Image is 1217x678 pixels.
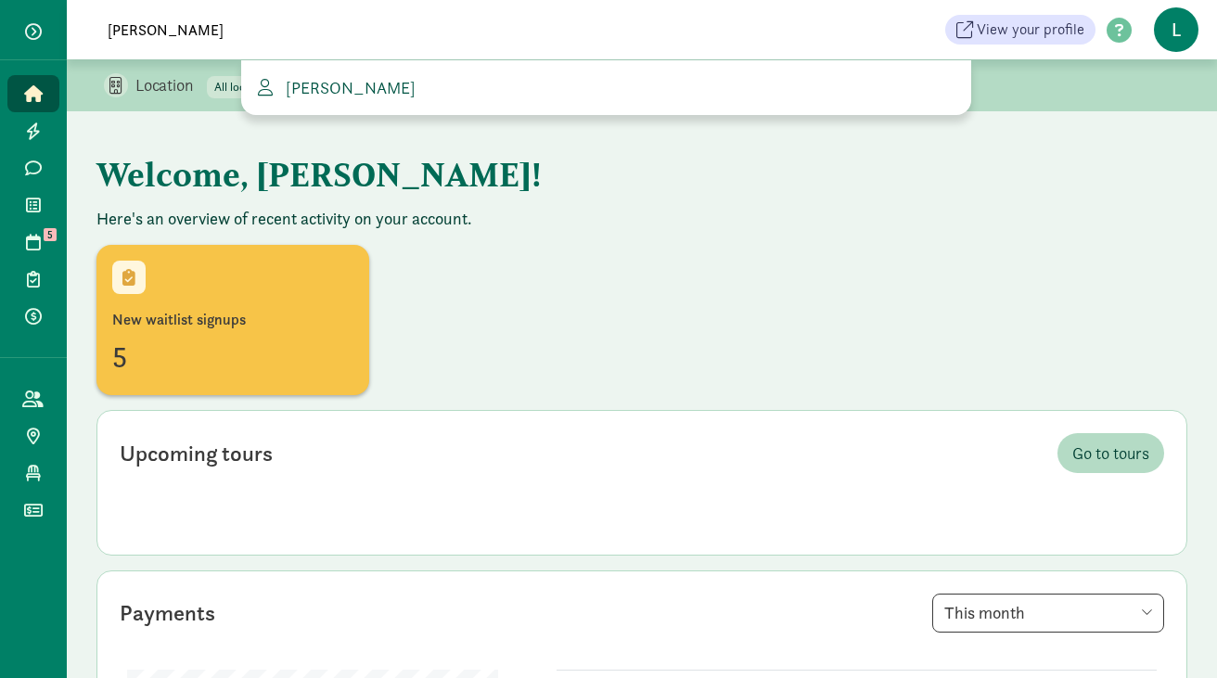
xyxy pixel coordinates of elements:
[1057,433,1164,473] a: Go to tours
[44,228,57,241] span: 5
[1154,7,1198,52] span: L
[945,15,1095,45] a: View your profile
[977,19,1084,41] span: View your profile
[1124,589,1217,678] iframe: Chat Widget
[120,596,215,630] div: Payments
[96,245,369,395] a: New waitlist signups5
[120,437,273,470] div: Upcoming tours
[96,11,617,48] input: Search for a family, child or location
[256,75,956,100] a: [PERSON_NAME]
[278,77,416,98] span: [PERSON_NAME]
[96,141,1015,208] h1: Welcome, [PERSON_NAME]!
[112,335,353,379] div: 5
[112,309,353,331] div: New waitlist signups
[135,74,207,96] p: Location
[7,224,59,261] a: 5
[96,208,1187,230] p: Here's an overview of recent activity on your account.
[1072,441,1149,466] span: Go to tours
